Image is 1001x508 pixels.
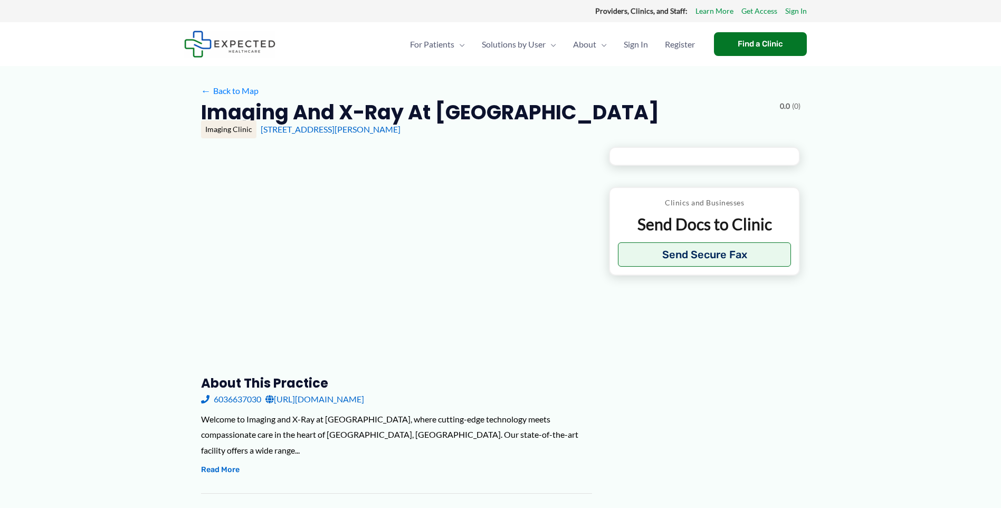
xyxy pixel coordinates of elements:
span: Menu Toggle [596,26,607,63]
a: [STREET_ADDRESS][PERSON_NAME] [261,124,401,134]
a: For PatientsMenu Toggle [402,26,473,63]
h2: Imaging and X-Ray at [GEOGRAPHIC_DATA] [201,99,659,125]
a: Find a Clinic [714,32,807,56]
p: Clinics and Businesses [618,196,792,210]
button: Read More [201,464,240,476]
strong: Providers, Clinics, and Staff: [595,6,688,15]
span: ← [201,86,211,96]
span: Menu Toggle [454,26,465,63]
a: AboutMenu Toggle [565,26,615,63]
a: ←Back to Map [201,83,259,99]
a: Get Access [741,4,777,18]
span: Register [665,26,695,63]
div: Welcome to Imaging and X-Ray at [GEOGRAPHIC_DATA], where cutting-edge technology meets compassion... [201,411,592,458]
span: (0) [792,99,800,113]
span: About [573,26,596,63]
span: For Patients [410,26,454,63]
a: Learn More [695,4,733,18]
p: Send Docs to Clinic [618,214,792,234]
a: [URL][DOMAIN_NAME] [265,391,364,407]
button: Send Secure Fax [618,242,792,267]
a: Sign In [785,4,807,18]
span: 0.0 [780,99,790,113]
div: Imaging Clinic [201,120,256,138]
a: Register [656,26,703,63]
span: Sign In [624,26,648,63]
span: Menu Toggle [546,26,556,63]
a: Solutions by UserMenu Toggle [473,26,565,63]
a: 6036637030 [201,391,261,407]
a: Sign In [615,26,656,63]
img: Expected Healthcare Logo - side, dark font, small [184,31,275,58]
nav: Primary Site Navigation [402,26,703,63]
span: Solutions by User [482,26,546,63]
h3: About this practice [201,375,592,391]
